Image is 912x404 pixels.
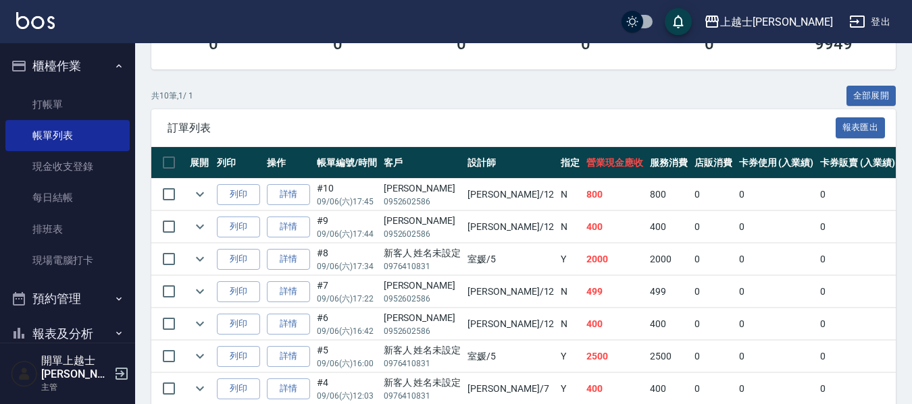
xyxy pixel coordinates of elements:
h3: 0 [457,34,466,53]
td: 室媛 /5 [464,341,557,372]
a: 詳情 [267,281,310,302]
button: 列印 [217,217,260,237]
td: Y [557,243,583,275]
button: expand row [190,314,210,334]
button: 上越士[PERSON_NAME] [699,8,838,36]
div: 新客人 姓名未設定 [384,246,461,260]
td: N [557,179,583,210]
td: 室媛 /5 [464,243,557,275]
td: 0 [817,308,898,340]
td: 2000 [647,243,691,275]
a: 現場電腦打卡 [5,245,130,276]
th: 客戶 [380,147,465,179]
a: 報表匯出 [836,121,886,134]
th: 指定 [557,147,583,179]
td: [PERSON_NAME] /12 [464,211,557,243]
td: N [557,211,583,243]
td: 400 [583,308,647,340]
td: [PERSON_NAME] /12 [464,276,557,308]
td: 0 [817,243,898,275]
p: 共 10 筆, 1 / 1 [151,90,193,102]
div: 新客人 姓名未設定 [384,343,461,357]
td: 2500 [583,341,647,372]
a: 詳情 [267,217,310,237]
p: 09/06 (六) 17:44 [317,228,377,240]
a: 詳情 [267,314,310,335]
a: 帳單列表 [5,120,130,151]
p: 0976410831 [384,390,461,402]
td: 2000 [583,243,647,275]
td: 0 [817,276,898,308]
td: N [557,276,583,308]
button: 列印 [217,184,260,205]
td: 0 [691,179,736,210]
td: 0 [691,211,736,243]
th: 列印 [213,147,263,179]
td: 400 [583,211,647,243]
td: 0 [817,179,898,210]
div: 上越士[PERSON_NAME] [720,13,833,30]
td: #9 [313,211,380,243]
td: 0 [691,276,736,308]
p: 0976410831 [384,357,461,370]
td: [PERSON_NAME] /12 [464,308,557,340]
p: 主管 [41,381,110,393]
p: 0976410831 [384,260,461,272]
td: 0 [736,308,817,340]
button: 列印 [217,378,260,399]
td: 400 [647,211,691,243]
td: 0 [736,341,817,372]
p: 09/06 (六) 16:00 [317,357,377,370]
div: [PERSON_NAME] [384,181,461,196]
button: expand row [190,217,210,237]
td: 0 [736,211,817,243]
button: expand row [190,378,210,399]
h3: 0 [705,34,714,53]
td: 0 [691,243,736,275]
p: 09/06 (六) 17:34 [317,260,377,272]
th: 帳單編號/時間 [313,147,380,179]
div: [PERSON_NAME] [384,279,461,293]
button: 報表匯出 [836,117,886,138]
button: expand row [190,249,210,269]
button: 全部展開 [846,86,896,107]
td: 0 [736,243,817,275]
a: 每日結帳 [5,182,130,213]
p: 0952602586 [384,228,461,240]
button: expand row [190,184,210,204]
td: 0 [736,276,817,308]
td: 0 [691,341,736,372]
td: 499 [583,276,647,308]
h3: 0 [209,34,218,53]
h3: 9949 [815,34,853,53]
button: save [665,8,692,35]
th: 卡券使用 (入業績) [736,147,817,179]
button: 列印 [217,249,260,270]
button: expand row [190,346,210,366]
p: 0952602586 [384,293,461,305]
a: 打帳單 [5,89,130,120]
td: 800 [647,179,691,210]
a: 詳情 [267,346,310,367]
button: 列印 [217,281,260,302]
td: #5 [313,341,380,372]
td: 800 [583,179,647,210]
button: 櫃檯作業 [5,49,130,84]
th: 營業現金應收 [583,147,647,179]
th: 設計師 [464,147,557,179]
button: 登出 [844,9,896,34]
td: [PERSON_NAME] /12 [464,179,557,210]
th: 卡券販賣 (入業績) [817,147,898,179]
th: 服務消費 [647,147,691,179]
h3: 0 [333,34,343,53]
td: #8 [313,243,380,275]
a: 詳情 [267,378,310,399]
p: 09/06 (六) 17:22 [317,293,377,305]
th: 店販消費 [691,147,736,179]
a: 現金收支登錄 [5,151,130,182]
p: 0952602586 [384,196,461,208]
button: 列印 [217,346,260,367]
span: 訂單列表 [168,121,836,135]
button: expand row [190,281,210,301]
td: 0 [691,308,736,340]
